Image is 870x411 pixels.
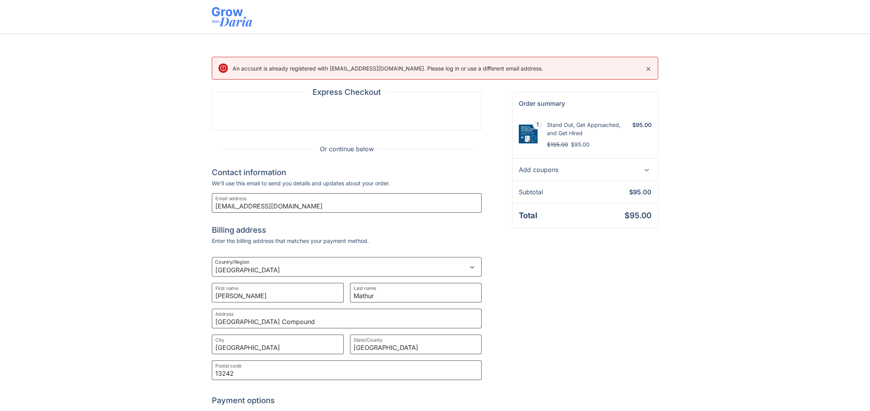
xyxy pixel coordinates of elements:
[212,180,482,187] p: We'll use this email to send you details and updates about your order.
[312,87,381,97] h2: Express Checkout
[519,210,625,221] span: Total
[212,335,344,354] input: City
[233,64,634,72] div: An account is already registered with [EMAIL_ADDRESS][DOMAIN_NAME]. Please log in or use a differ...
[519,165,652,174] div: Add coupons
[519,187,629,197] span: Subtotal
[212,225,482,235] h2: Billing address
[212,238,482,244] p: Enter the billing address that matches your payment method.
[215,362,242,369] label: Postal code
[354,336,383,343] label: State/County
[212,360,482,380] input: Postal code
[212,193,482,213] input: Email address
[215,336,224,343] label: City
[212,168,482,177] h2: Contact information
[348,100,471,122] iframe: Secure express checkout frame
[519,99,658,108] p: Order summary
[212,283,344,302] input: First name
[547,141,568,148] del: $195.00
[212,144,482,154] div: Or continue below
[350,335,482,354] input: State/County
[632,121,652,128] span: $95.00
[215,195,247,202] label: Email address
[519,125,538,143] img: Stand Out, Get Approached, and Get Hired​
[212,396,482,405] h2: Payment options
[645,66,652,72] button: Dismiss this notice
[215,284,238,292] label: First name
[571,141,590,148] ins: $95.00
[629,187,652,197] span: $95.00
[625,211,652,220] span: $95.00
[212,309,482,328] input: Address
[536,122,539,127] span: 1
[215,310,234,317] label: Address
[547,121,628,137] h3: Stand Out, Get Approached, and Get Hired​
[350,283,482,302] input: Last name
[220,100,343,122] iframe: Secure express checkout frame
[215,259,249,265] label: Country/Region
[354,284,376,292] label: Last name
